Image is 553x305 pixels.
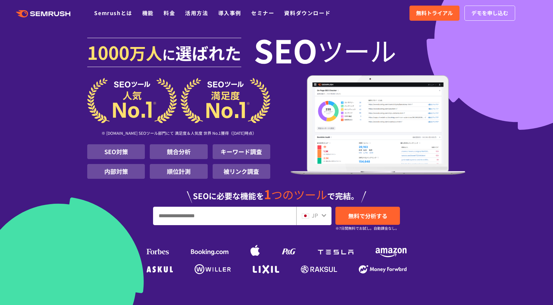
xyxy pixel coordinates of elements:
li: 順位計測 [150,164,207,179]
li: キーワード調査 [213,144,270,159]
small: ※7日間無料でお試し。自動課金なし。 [335,225,399,231]
a: 料金 [164,9,175,17]
li: 競合分析 [150,144,207,159]
a: 無料トライアル [409,6,460,21]
div: SEOに必要な機能を [87,181,466,203]
li: 被リンク調査 [213,164,270,179]
a: 活用方法 [185,9,208,17]
span: 無料トライアル [416,9,453,17]
a: 資料ダウンロード [284,9,330,17]
span: 選ばれた [175,41,241,64]
li: SEO対策 [87,144,145,159]
span: 1 [264,185,271,203]
span: で完結。 [327,190,359,201]
span: 万人 [129,41,162,64]
span: ツール [317,37,396,63]
a: 無料で分析する [335,207,400,225]
span: デモを申し込む [471,9,508,17]
a: デモを申し込む [464,6,515,21]
span: つのツール [271,186,327,202]
a: セミナー [251,9,274,17]
a: Semrushとは [94,9,132,17]
a: 導入事例 [218,9,241,17]
a: 機能 [142,9,154,17]
span: 無料で分析する [348,212,387,220]
input: URL、キーワードを入力してください [153,207,296,225]
li: 内部対策 [87,164,145,179]
div: ※ [DOMAIN_NAME] SEOツール部門にて 満足度＆人気度 世界 No.1獲得（[DATE]時点） [87,123,270,144]
span: に [162,45,175,64]
span: SEO [254,37,317,63]
span: JP [312,211,318,219]
span: 1000 [87,39,129,65]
